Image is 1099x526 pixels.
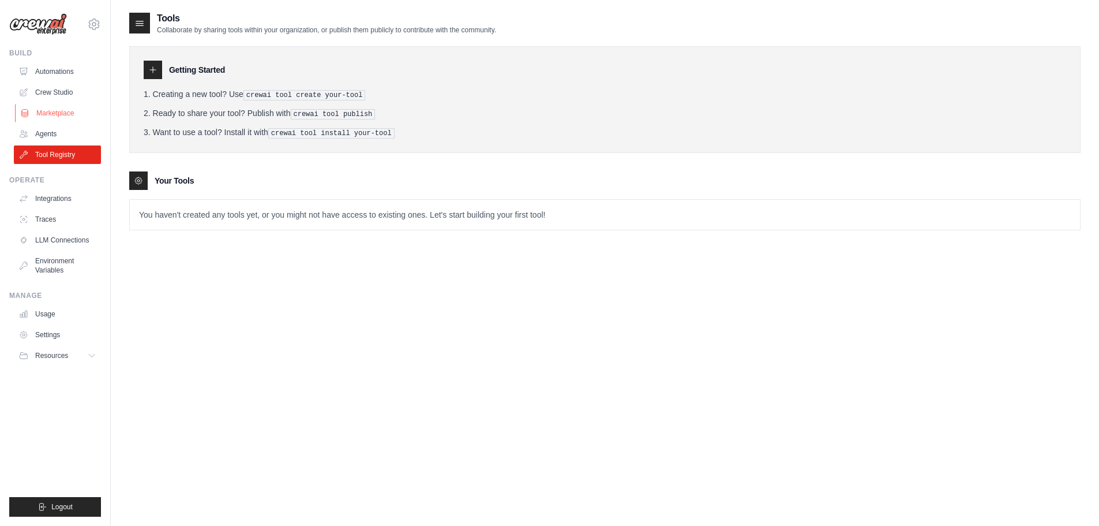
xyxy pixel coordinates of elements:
[14,231,101,249] a: LLM Connections
[9,291,101,300] div: Manage
[14,125,101,143] a: Agents
[243,90,366,100] pre: crewai tool create your-tool
[14,62,101,81] a: Automations
[14,305,101,323] a: Usage
[14,326,101,344] a: Settings
[144,107,1066,120] li: Ready to share your tool? Publish with
[14,210,101,229] a: Traces
[291,109,376,120] pre: crewai tool publish
[14,252,101,279] a: Environment Variables
[14,346,101,365] button: Resources
[144,88,1066,100] li: Creating a new tool? Use
[268,128,395,139] pre: crewai tool install your-tool
[130,200,1080,230] p: You haven't created any tools yet, or you might not have access to existing ones. Let's start bui...
[157,12,496,25] h2: Tools
[9,176,101,185] div: Operate
[144,126,1066,139] li: Want to use a tool? Install it with
[51,502,73,512] span: Logout
[157,25,496,35] p: Collaborate by sharing tools within your organization, or publish them publicly to contribute wit...
[35,351,68,360] span: Resources
[9,49,101,58] div: Build
[169,64,225,76] h3: Getting Started
[9,497,101,517] button: Logout
[14,189,101,208] a: Integrations
[9,13,67,35] img: Logo
[14,83,101,102] a: Crew Studio
[155,175,194,186] h3: Your Tools
[15,104,102,122] a: Marketplace
[14,146,101,164] a: Tool Registry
